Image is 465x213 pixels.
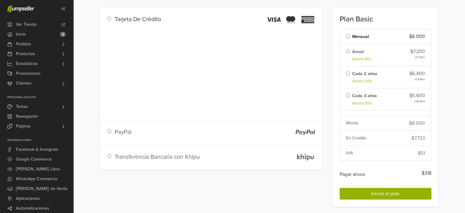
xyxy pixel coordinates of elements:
iframe: Campo de entrada seguro para el pago [106,30,316,114]
h6: IVA [346,150,353,157]
span: Plan Basic [340,15,373,24]
span: Pagar ahora [340,169,365,179]
div: Transferencia Bancaria con Khipu [110,153,215,167]
label: Anual [352,48,364,55]
small: Ahorro 30% [352,101,377,106]
label: Mensual [352,33,369,40]
span: $8.000 [409,120,425,127]
span: 2 [60,32,66,37]
span: $6.400 [409,70,425,77]
small: Ahorro 10% [352,56,371,62]
p: Integraciones [7,139,73,142]
span: Ver Tienda [16,20,36,29]
span: [PERSON_NAME] Libre [16,164,60,174]
span: Clientes [16,78,31,88]
span: $7.200 [410,48,425,55]
span: $51 [418,150,425,157]
span: Pedidos [16,39,31,49]
span: Iniciar el plan [371,191,400,197]
span: $8.000 [409,33,425,40]
div: Tarjeta De Crédito [110,15,215,27]
span: Inicio [16,29,26,39]
span: Temas [16,102,28,112]
span: Aplicaciones [16,194,40,203]
span: Promociones [16,69,41,78]
span: Facebook & Instagram [16,145,58,154]
span: x 24 Mes [414,77,425,82]
span: Navegación [16,112,38,121]
span: - $7.733 [410,135,425,142]
div: PayPal [110,128,215,143]
img: khipu-logo [296,153,315,162]
button: Iniciar el plan [340,188,431,200]
h6: En Crédito [346,135,366,142]
h6: Monto [346,120,358,127]
span: Páginas [16,121,31,131]
span: $318 [422,169,431,179]
span: x 36 Mes [414,99,425,104]
label: Cada 3 años [352,93,377,99]
span: Productos [16,49,35,59]
small: Ahorro 20% [352,78,377,84]
span: Google Commerce [16,154,52,164]
p: Personalización [7,96,73,99]
span: x 12 Mes [415,55,425,59]
span: [PERSON_NAME] de Venta [16,184,67,194]
span: $5.600 [409,92,425,99]
span: Estadísticas [16,59,38,69]
span: WhatsApp Commerce [16,174,57,184]
label: Cada 2 años [352,70,377,77]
